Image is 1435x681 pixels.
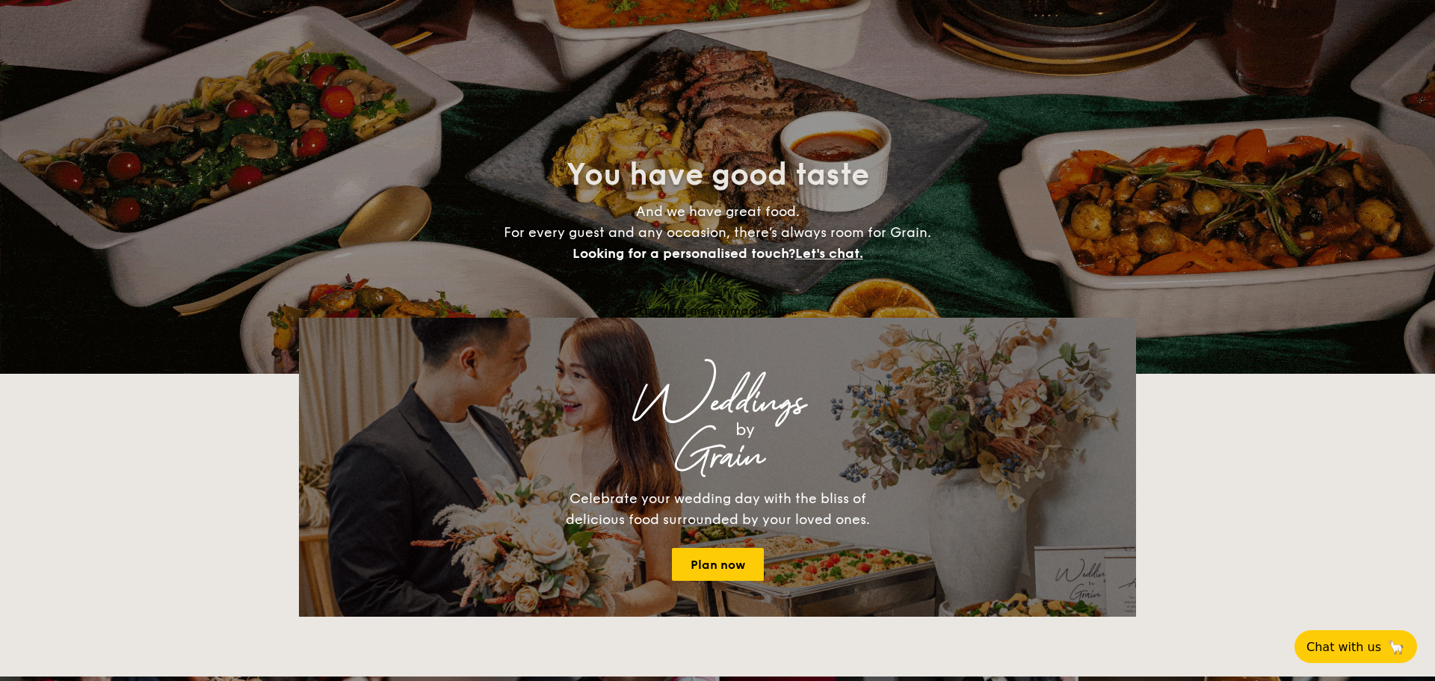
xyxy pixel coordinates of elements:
[795,245,863,262] span: Let's chat.
[430,443,1004,470] div: Grain
[1306,640,1381,654] span: Chat with us
[549,488,886,530] div: Celebrate your wedding day with the bliss of delicious food surrounded by your loved ones.
[1294,630,1417,663] button: Chat with us🦙
[1387,638,1405,656] span: 🦙
[486,416,1004,443] div: by
[299,303,1136,318] div: Loading menus magically...
[430,389,1004,416] div: Weddings
[672,548,764,581] a: Plan now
